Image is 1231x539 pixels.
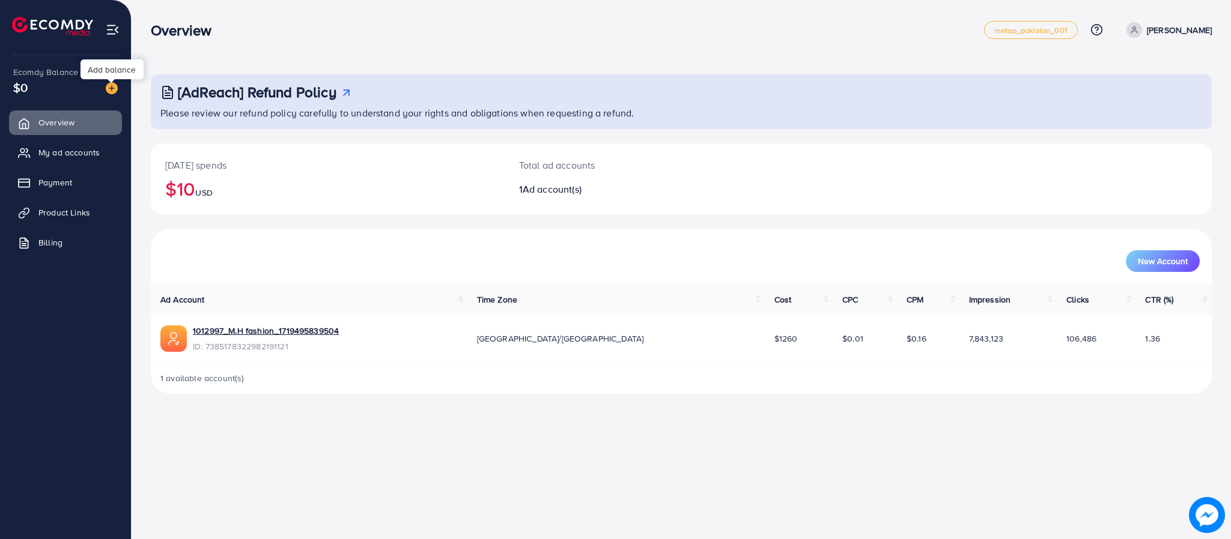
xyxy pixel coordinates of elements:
[38,146,100,158] span: My ad accounts
[519,184,756,195] h2: 1
[160,372,245,384] span: 1 available account(s)
[1126,250,1200,272] button: New Account
[477,294,517,306] span: Time Zone
[969,333,1003,345] span: 7,843,123
[38,206,90,218] span: Product Links
[13,66,78,78] span: Ecomdy Balance
[1145,294,1173,306] span: CTR (%)
[9,170,122,194] a: Payment
[9,110,122,134] a: Overview
[38,116,74,128] span: Overview
[523,182,582,196] span: Ad account(s)
[984,21,1078,39] a: metap_pakistan_001
[38,176,72,188] span: Payment
[193,325,339,337] a: 1012997_M.H fashion_1719495839504
[9,230,122,254] a: Billing
[519,158,756,172] p: Total ad accounts
[1138,257,1188,265] span: New Account
[1189,497,1225,533] img: image
[9,140,122,164] a: My ad accounts
[1122,22,1212,38] a: [PERSON_NAME]
[160,106,1205,120] p: Please review our refund policy carefully to understand your rights and obligations when requesti...
[178,83,336,101] h3: [AdReach] Refund Policy
[106,23,120,37] img: menu
[195,187,212,199] span: USD
[774,333,798,345] span: $1260
[9,200,122,224] a: Product Links
[12,17,93,35] img: logo
[151,22,221,39] h3: Overview
[38,236,62,248] span: Billing
[842,294,858,306] span: CPC
[13,79,28,96] span: $0
[165,158,490,172] p: [DATE] spends
[907,294,923,306] span: CPM
[842,333,863,345] span: $0.01
[165,177,490,200] h2: $10
[907,333,926,345] span: $0.16
[1066,333,1096,345] span: 106,486
[477,333,644,345] span: [GEOGRAPHIC_DATA]/[GEOGRAPHIC_DATA]
[106,82,118,94] img: image
[1145,333,1160,345] span: 1.36
[160,294,205,306] span: Ad Account
[1147,23,1212,37] p: [PERSON_NAME]
[969,294,1011,306] span: Impression
[774,294,792,306] span: Cost
[994,26,1068,34] span: metap_pakistan_001
[1066,294,1089,306] span: Clicks
[160,325,187,352] img: ic-ads-acc.e4c84228.svg
[81,59,144,79] div: Add balance
[193,340,339,352] span: ID: 7385178322982191121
